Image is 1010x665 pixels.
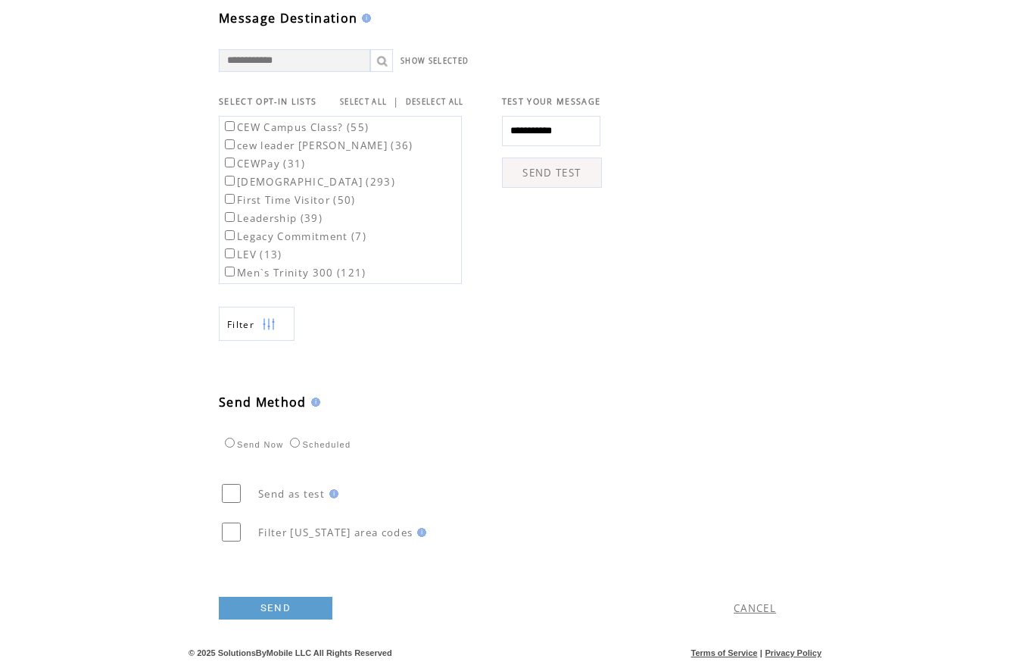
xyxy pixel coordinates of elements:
[225,248,235,258] input: LEV (13)
[406,97,464,107] a: DESELECT ALL
[290,438,300,448] input: Scheduled
[219,10,357,27] span: Message Destination
[221,440,283,449] label: Send Now
[225,158,235,167] input: CEWPay (31)
[222,266,366,279] label: Men`s Trinity 300 (121)
[219,394,307,411] span: Send Method
[225,194,235,204] input: First Time Visitor (50)
[227,318,254,331] span: Show filters
[307,398,320,407] img: help.gif
[286,440,351,449] label: Scheduled
[325,489,338,498] img: help.gif
[734,601,776,615] a: CANCEL
[219,96,316,107] span: SELECT OPT-IN LISTS
[258,487,325,501] span: Send as test
[222,157,306,170] label: CEWPay (31)
[262,308,276,342] img: filters.png
[765,648,821,657] a: Privacy Policy
[219,597,332,620] a: SEND
[502,96,601,107] span: TEST YOUR MESSAGE
[222,193,356,207] label: First Time Visitor (50)
[222,120,369,134] label: CEW Campus Class? (55)
[760,648,762,657] span: |
[340,97,387,107] a: SELECT ALL
[222,229,366,243] label: Legacy Commitment (7)
[225,230,235,240] input: Legacy Commitment (7)
[222,211,323,225] label: Leadership (39)
[393,95,399,108] span: |
[258,526,413,539] span: Filter [US_STATE] area codes
[502,158,602,188] a: SEND TEST
[225,212,235,222] input: Leadership (39)
[225,176,235,186] input: [DEMOGRAPHIC_DATA] (293)
[219,307,295,341] a: Filter
[413,528,426,537] img: help.gif
[225,267,235,276] input: Men`s Trinity 300 (121)
[357,14,371,23] img: help.gif
[691,648,758,657] a: Terms of Service
[189,648,392,657] span: © 2025 SolutionsByMobile LLC All Rights Reserved
[225,121,235,131] input: CEW Campus Class? (55)
[222,175,395,189] label: [DEMOGRAPHIC_DATA] (293)
[225,438,235,448] input: Send Now
[225,139,235,149] input: cew leader [PERSON_NAME] (36)
[222,139,413,152] label: cew leader [PERSON_NAME] (36)
[401,56,469,66] a: SHOW SELECTED
[222,248,282,261] label: LEV (13)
